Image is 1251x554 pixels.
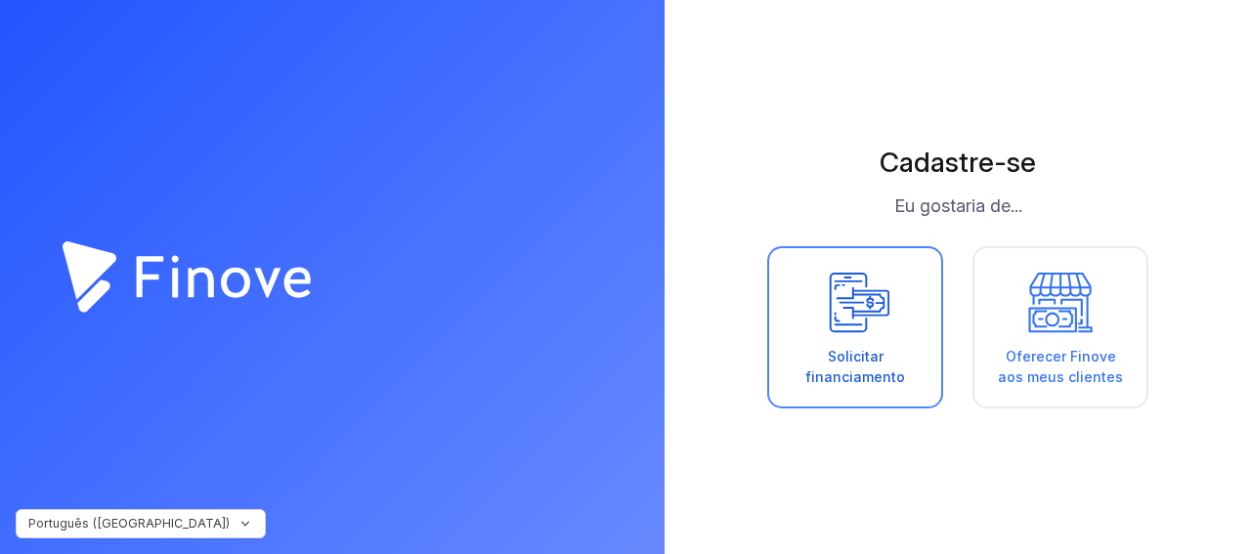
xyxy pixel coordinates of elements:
[789,346,922,387] div: Solicitar financiamento
[767,246,943,408] a: Solicitar financiamento
[723,194,1192,217] h2: Eu gostaria de...
[994,346,1127,387] div: Oferecer Finove aos meus clientes
[723,146,1192,180] h1: Cadastre-se
[972,246,1148,408] a: Oferecer Finove aos meus clientes
[28,516,230,532] span: Português ([GEOGRAPHIC_DATA])
[16,509,266,538] button: Português ([GEOGRAPHIC_DATA])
